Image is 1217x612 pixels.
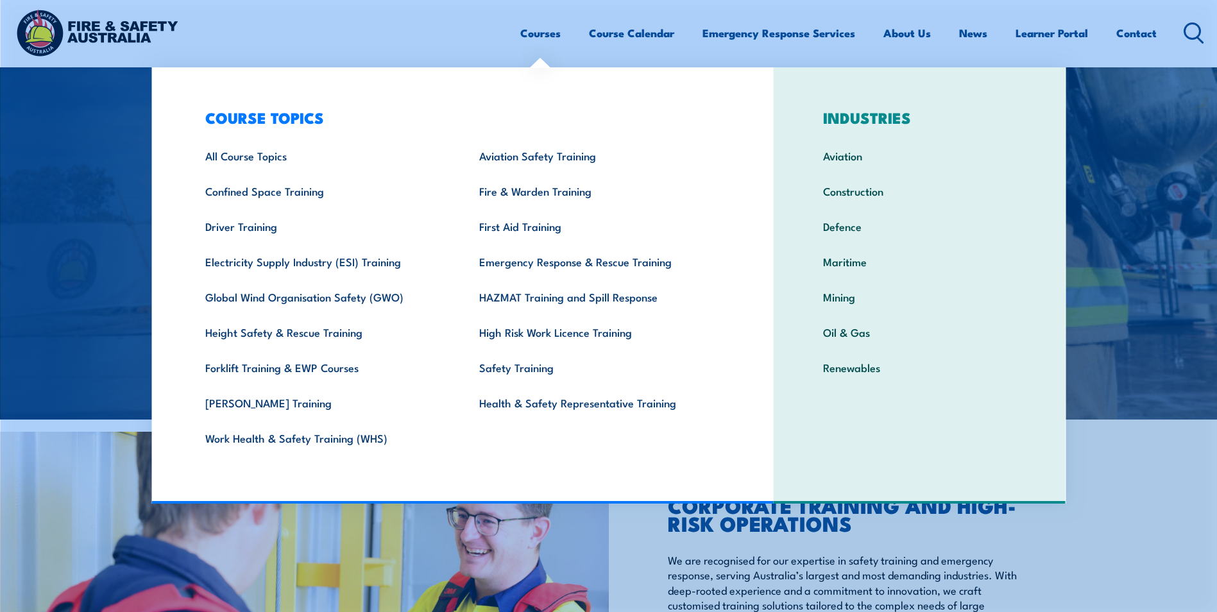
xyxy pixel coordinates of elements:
a: Forklift Training & EWP Courses [185,350,459,385]
a: Confined Space Training [185,173,459,208]
a: First Aid Training [459,208,733,244]
a: Renewables [803,350,1036,385]
a: Aviation Safety Training [459,138,733,173]
a: [PERSON_NAME] Training [185,385,459,420]
h3: COURSE TOPICS [185,108,733,126]
a: Courses [520,16,561,50]
a: Course Calendar [589,16,674,50]
a: Driver Training [185,208,459,244]
a: All Course Topics [185,138,459,173]
a: Construction [803,173,1036,208]
a: Electricity Supply Industry (ESI) Training [185,244,459,279]
a: Contact [1116,16,1157,50]
a: Maritime [803,244,1036,279]
a: Height Safety & Rescue Training [185,314,459,350]
a: Mining [803,279,1036,314]
a: Learner Portal [1016,16,1088,50]
a: Global Wind Organisation Safety (GWO) [185,279,459,314]
a: Oil & Gas [803,314,1036,350]
a: News [959,16,987,50]
a: Emergency Response Services [702,16,855,50]
a: Emergency Response & Rescue Training [459,244,733,279]
h2: CORPORATE TRAINING AND HIGH-RISK OPERATIONS [668,478,1019,532]
a: High Risk Work Licence Training [459,314,733,350]
h3: INDUSTRIES [803,108,1036,126]
a: Health & Safety Representative Training [459,385,733,420]
a: About Us [883,16,931,50]
a: Fire & Warden Training [459,173,733,208]
a: Work Health & Safety Training (WHS) [185,420,459,455]
a: HAZMAT Training and Spill Response [459,279,733,314]
a: Defence [803,208,1036,244]
a: Aviation [803,138,1036,173]
a: Safety Training [459,350,733,385]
